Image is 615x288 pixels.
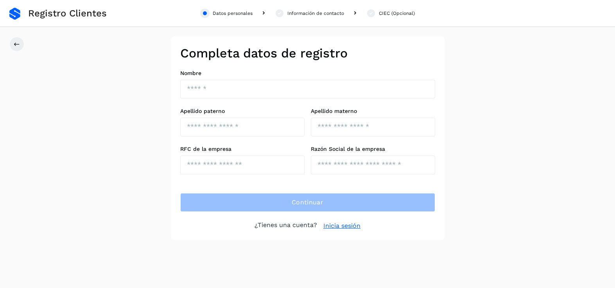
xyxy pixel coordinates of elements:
[379,10,415,17] div: CIEC (Opcional)
[180,193,435,212] button: Continuar
[28,8,107,19] span: Registro Clientes
[180,46,435,61] h2: Completa datos de registro
[311,108,435,114] label: Apellido materno
[323,221,360,231] a: Inicia sesión
[213,10,253,17] div: Datos personales
[255,221,317,231] p: ¿Tienes una cuenta?
[292,198,323,207] span: Continuar
[180,146,305,152] label: RFC de la empresa
[180,108,305,114] label: Apellido paterno
[287,10,344,17] div: Información de contacto
[311,146,435,152] label: Razón Social de la empresa
[180,70,435,77] label: Nombre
